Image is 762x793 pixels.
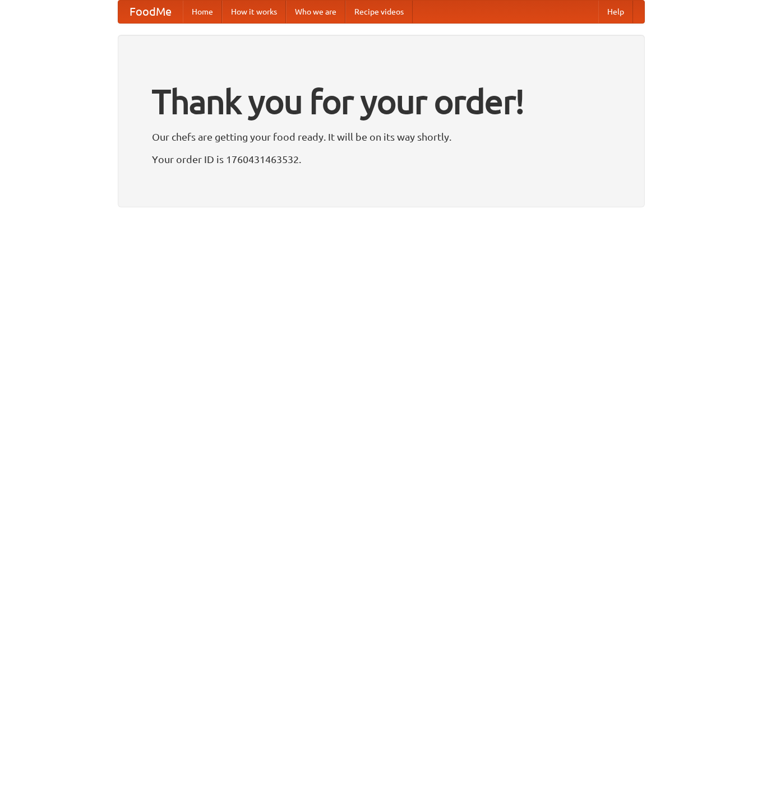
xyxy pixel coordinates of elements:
a: Help [598,1,633,23]
a: How it works [222,1,286,23]
h1: Thank you for your order! [152,75,611,128]
p: Our chefs are getting your food ready. It will be on its way shortly. [152,128,611,145]
p: Your order ID is 1760431463532. [152,151,611,168]
a: Who we are [286,1,345,23]
a: Recipe videos [345,1,413,23]
a: FoodMe [118,1,183,23]
a: Home [183,1,222,23]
